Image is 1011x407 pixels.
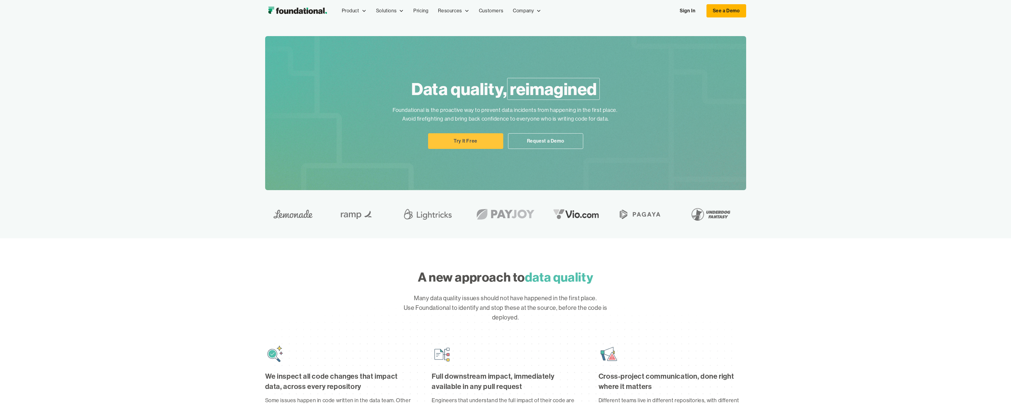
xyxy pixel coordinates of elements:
img: Underdog Fantasy Logo [687,205,735,224]
div: Solutions [371,1,409,21]
a: Sign In [674,5,701,17]
div: Resources [438,7,462,15]
p: Foundational is the proactive way to prevent data incidents from happening in the first place. Av... [390,106,621,124]
img: Payjoy logo [470,205,541,224]
a: Try It Free [428,133,503,149]
div: Product [342,7,359,15]
h2: A new approach to [418,268,593,286]
div: Resources [433,1,474,21]
img: Lightricks Logo [402,205,454,224]
a: See a Demo [706,4,746,17]
a: Request a Demo [508,133,583,149]
div: Company [513,7,534,15]
p: Many data quality issues should not have happened in the first place. Use Foundational to identif... [390,294,621,322]
img: Ramp Logo [336,205,378,224]
span: reimagined [507,78,600,100]
img: vio logo [548,205,605,224]
img: Pagaya Logo [616,205,664,224]
h3: Cross-project communication, done right where it matters [599,371,746,391]
h3: Full downstream impact, immediately available in any pull request [432,371,579,391]
a: home [265,5,330,17]
div: Product [337,1,371,21]
div: Solutions [376,7,397,15]
h3: We inspect all code changes that impact data, across every repository [265,371,413,391]
img: Lemonade Logo [269,205,317,224]
img: Lineage Icon [432,345,452,364]
img: Foundational Logo [265,5,330,17]
img: Find and Fix Icon [266,345,285,364]
img: Data Contracts Icon [599,345,618,364]
h1: Data quality, [390,77,621,101]
div: Company [508,1,546,21]
a: Pricing [409,1,433,21]
span: data quality [525,269,593,285]
a: Customers [474,1,508,21]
